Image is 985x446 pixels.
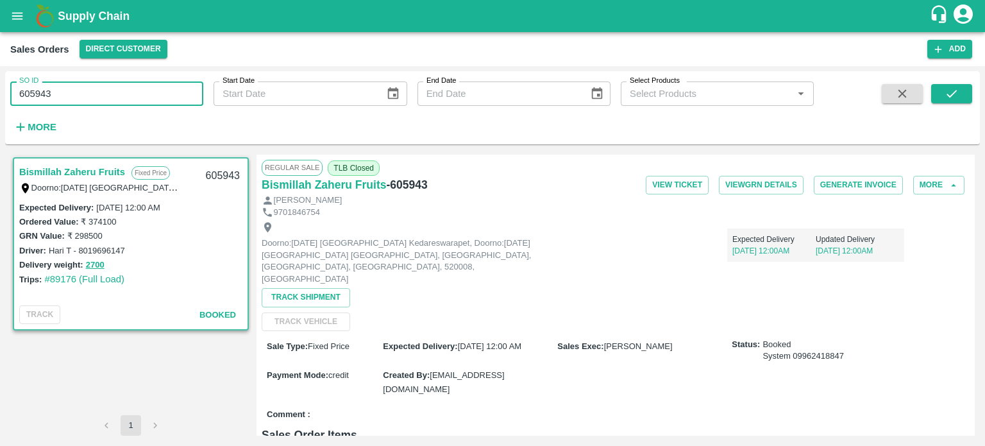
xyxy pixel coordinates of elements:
[383,370,430,380] label: Created By :
[381,81,405,106] button: Choose date
[19,217,78,227] label: Ordered Value:
[44,274,124,284] a: #89176 (Full Load)
[262,288,350,307] button: Track Shipment
[214,81,376,106] input: Start Date
[383,341,457,351] label: Expected Delivery :
[262,237,550,285] p: Doorno:[DATE] [GEOGRAPHIC_DATA] Kedareswarapet, Doorno:[DATE] [GEOGRAPHIC_DATA] [GEOGRAPHIC_DATA]...
[267,370,328,380] label: Payment Mode :
[646,176,709,194] a: View Ticket
[274,194,342,207] p: [PERSON_NAME]
[58,10,130,22] b: Supply Chain
[81,217,116,227] label: ₹ 374100
[762,350,844,363] div: System 09962418847
[274,207,320,219] p: 9701846754
[557,341,603,351] label: Sales Exec :
[67,231,103,241] label: ₹ 298500
[262,426,970,444] h6: Sales Order Items
[32,3,58,29] img: logo
[198,161,248,191] div: 605943
[19,76,38,86] label: SO ID
[86,258,105,273] button: 2700
[19,246,46,255] label: Driver:
[816,234,899,245] p: Updated Delivery
[80,40,167,58] button: Select DC
[458,341,521,351] span: [DATE] 12:00 AM
[732,339,760,351] label: Status:
[19,231,65,241] label: GRN Value:
[793,85,809,102] button: Open
[49,246,125,255] label: Hari T - 8019696147
[10,81,203,106] input: Enter SO ID
[31,182,876,193] label: Doorno:[DATE] [GEOGRAPHIC_DATA] Kedareswarapet, Doorno:[DATE] [GEOGRAPHIC_DATA] [GEOGRAPHIC_DATA]...
[719,176,804,194] button: ViewGRN Details
[262,176,386,194] a: Bismillah Zaheru Fruits
[816,245,899,257] p: [DATE] 12:00AM
[28,122,56,132] strong: More
[121,415,141,436] button: page 1
[762,339,844,363] span: Booked
[732,245,816,257] p: [DATE] 12:00AM
[19,164,125,180] a: Bismillah Zaheru Fruits
[913,176,964,194] button: More
[267,409,310,421] label: Comment :
[58,7,929,25] a: Supply Chain
[929,4,952,28] div: customer-support
[732,234,816,245] p: Expected Delivery
[19,260,83,270] label: Delivery weight:
[426,76,456,86] label: End Date
[96,203,160,212] label: [DATE] 12:00 AM
[10,41,69,58] div: Sales Orders
[267,341,308,351] label: Sale Type :
[814,176,903,194] button: Generate Invoice
[131,166,170,180] p: Fixed Price
[927,40,972,58] button: Add
[94,415,167,436] nav: pagination navigation
[585,81,609,106] button: Choose date
[328,370,349,380] span: credit
[3,1,32,31] button: open drawer
[19,203,94,212] label: Expected Delivery :
[630,76,680,86] label: Select Products
[952,3,975,30] div: account of current user
[383,370,504,394] span: [EMAIL_ADDRESS][DOMAIN_NAME]
[19,275,42,284] label: Trips:
[625,85,789,102] input: Select Products
[223,76,255,86] label: Start Date
[199,310,236,320] span: Booked
[417,81,580,106] input: End Date
[10,116,60,138] button: More
[262,160,323,175] span: Regular Sale
[308,341,349,351] span: Fixed Price
[604,341,673,351] span: [PERSON_NAME]
[386,176,427,194] h6: - 605943
[328,160,380,176] span: TLB Closed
